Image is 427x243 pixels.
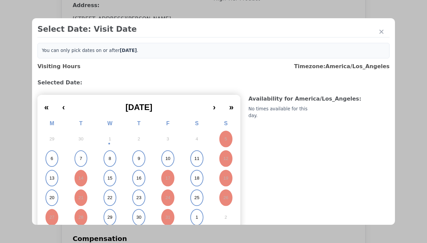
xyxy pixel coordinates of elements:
button: October 19, 2025 [211,168,240,188]
button: October 2, 2025 [125,129,154,149]
abbr: October 24, 2025 [165,195,170,201]
h3: Availability for America/Los_Angeles : [248,95,390,103]
abbr: October 8, 2025 [109,156,111,162]
button: › [206,98,222,112]
abbr: October 7, 2025 [80,156,82,162]
abbr: October 31, 2025 [165,214,170,220]
button: October 27, 2025 [37,208,66,227]
button: October 14, 2025 [66,168,96,188]
button: October 15, 2025 [96,168,125,188]
h3: Selected Date: [37,79,390,87]
abbr: Monday [50,120,54,126]
abbr: Saturday [195,120,199,126]
button: October 4, 2025 [182,129,211,149]
button: October 20, 2025 [37,188,66,208]
button: October 17, 2025 [153,168,182,188]
button: October 7, 2025 [66,149,96,168]
abbr: October 9, 2025 [138,156,140,162]
abbr: October 23, 2025 [136,195,141,201]
abbr: November 2, 2025 [224,214,227,220]
abbr: October 26, 2025 [223,195,229,201]
button: October 22, 2025 [96,188,125,208]
abbr: October 25, 2025 [194,195,199,201]
abbr: October 20, 2025 [49,195,54,201]
abbr: Tuesday [79,120,83,126]
button: ‹ [55,98,72,112]
abbr: October 17, 2025 [165,175,170,181]
button: October 29, 2025 [96,208,125,227]
button: October 1, 2025 [96,129,125,149]
button: October 31, 2025 [153,208,182,227]
abbr: October 30, 2025 [136,214,141,220]
abbr: October 27, 2025 [49,214,54,220]
abbr: Thursday [137,120,141,126]
button: October 9, 2025 [125,149,154,168]
div: No times available for this day. [248,106,318,119]
button: October 3, 2025 [153,129,182,149]
button: October 11, 2025 [182,149,211,168]
h3: Visiting Hours [37,62,80,71]
abbr: October 14, 2025 [78,175,83,181]
button: November 2, 2025 [211,208,240,227]
div: You can only pick dates on or after . [37,43,390,58]
button: October 26, 2025 [211,188,240,208]
button: October 5, 2025 [211,129,240,149]
abbr: November 1, 2025 [195,214,198,220]
abbr: October 6, 2025 [51,156,53,162]
abbr: October 10, 2025 [165,156,170,162]
abbr: September 30, 2025 [78,136,83,142]
abbr: October 29, 2025 [107,214,112,220]
abbr: October 28, 2025 [78,214,83,220]
abbr: October 4, 2025 [195,136,198,142]
button: [DATE] [72,98,206,112]
button: October 12, 2025 [211,149,240,168]
abbr: October 5, 2025 [224,136,227,142]
abbr: October 19, 2025 [223,175,229,181]
span: [DATE] [126,103,153,112]
abbr: Wednesday [107,120,112,126]
abbr: October 16, 2025 [136,175,141,181]
button: October 25, 2025 [182,188,211,208]
abbr: October 21, 2025 [78,195,83,201]
b: [DATE] [120,48,137,53]
button: October 18, 2025 [182,168,211,188]
abbr: October 3, 2025 [167,136,169,142]
button: October 24, 2025 [153,188,182,208]
button: September 29, 2025 [37,129,66,149]
abbr: October 22, 2025 [107,195,112,201]
button: October 16, 2025 [125,168,154,188]
button: September 30, 2025 [66,129,96,149]
abbr: October 11, 2025 [194,156,199,162]
button: October 23, 2025 [125,188,154,208]
button: « [37,98,55,112]
abbr: October 18, 2025 [194,175,199,181]
abbr: October 12, 2025 [223,156,229,162]
button: October 28, 2025 [66,208,96,227]
h3: Timezone: America/Los_Angeles [294,62,390,71]
abbr: October 2, 2025 [138,136,140,142]
abbr: October 15, 2025 [107,175,112,181]
button: October 21, 2025 [66,188,96,208]
abbr: September 29, 2025 [49,136,54,142]
button: October 6, 2025 [37,149,66,168]
h2: Select Date: Visit Date [37,24,390,34]
abbr: October 1, 2025 [109,136,111,142]
abbr: Friday [166,120,169,126]
button: October 13, 2025 [37,168,66,188]
button: October 30, 2025 [125,208,154,227]
button: » [222,98,240,112]
abbr: October 13, 2025 [49,175,54,181]
button: October 8, 2025 [96,149,125,168]
abbr: Sunday [224,120,228,126]
button: November 1, 2025 [182,208,211,227]
button: October 10, 2025 [153,149,182,168]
